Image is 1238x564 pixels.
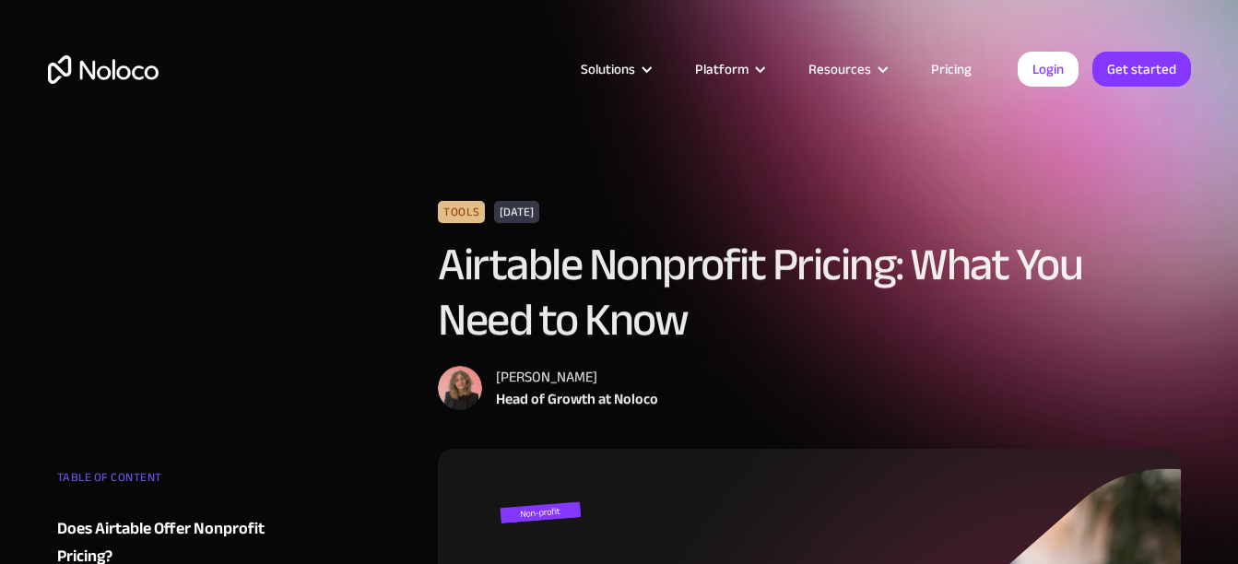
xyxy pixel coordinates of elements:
div: [DATE] [494,201,539,223]
a: Pricing [908,57,995,81]
div: Platform [695,57,749,81]
div: Head of Growth at Noloco [496,388,658,410]
div: [PERSON_NAME] [496,366,658,388]
div: Solutions [558,57,672,81]
div: Tools [438,201,485,223]
div: Resources [785,57,908,81]
div: TABLE OF CONTENT [57,464,280,500]
a: Get started [1092,52,1191,87]
div: Solutions [581,57,635,81]
a: home [48,55,159,84]
a: Login [1018,52,1079,87]
h1: Airtable Nonprofit Pricing: What You Need to Know [438,237,1182,347]
div: Resources [808,57,871,81]
div: Platform [672,57,785,81]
